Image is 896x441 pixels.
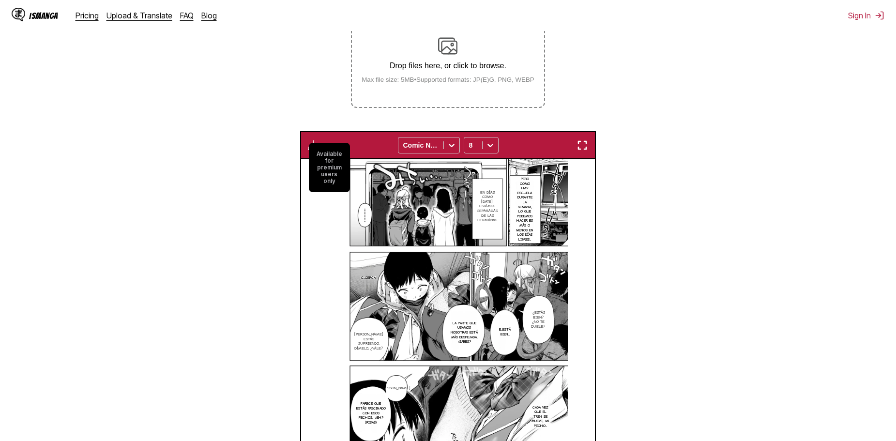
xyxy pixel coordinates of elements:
img: Download translated images [308,139,319,151]
p: Cada vez que el tren se mueve, mi pecho... [529,403,551,430]
div: IsManga [29,11,58,20]
img: Enter fullscreen [577,139,588,151]
a: Upload & Translate [106,11,172,20]
small: Available for premium users only [309,143,350,192]
p: [PERSON_NAME]. [380,384,413,393]
p: Pero como hay escuela durante la semana, lo que podemos hacer es más o menos en los días libres... [514,175,536,243]
p: En días como [DATE], estamos separadas de las hermanas. [475,188,500,225]
button: Sign In [848,11,884,20]
p: Parece que estás fascinado con esos pechos, ¿eh? (risas) [353,399,389,426]
small: Max file size: 5MB • Supported formats: JP(E)G, PNG, WEBP [354,76,542,83]
img: Sign out [875,11,884,20]
p: Drop files here, or click to browse. [354,61,542,70]
p: C...cerca. [359,274,378,282]
a: IsManga LogoIsManga [12,8,76,23]
a: Pricing [76,11,99,20]
p: [PERSON_NAME] estás sufriendo, dímelo, ¿vale? [352,330,385,352]
p: E...está bien... [497,325,513,338]
a: FAQ [180,11,194,20]
p: La parte que usamos nosotras está más despejada, ¿sabes? [448,319,481,346]
p: -¿Estás bien? ¿No te duele? [529,308,547,331]
img: IsManga Logo [12,8,25,21]
a: Blog [201,11,217,20]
